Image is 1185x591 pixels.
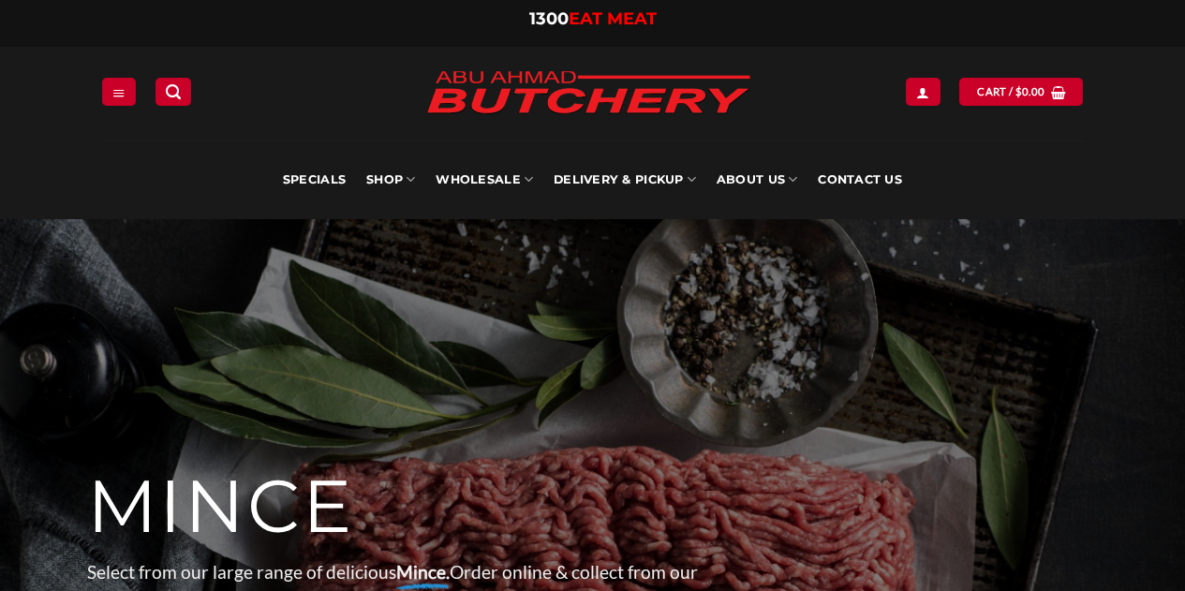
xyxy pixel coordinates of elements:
[283,140,346,219] a: Specials
[410,58,766,129] img: Abu Ahmad Butchery
[717,140,797,219] a: About Us
[1015,85,1045,97] bdi: 0.00
[156,78,191,105] a: Search
[529,8,657,29] a: 1300EAT MEAT
[87,462,354,552] span: MINCE
[102,78,136,105] a: Menu
[906,78,940,105] a: Login
[554,140,696,219] a: Delivery & Pickup
[366,140,415,219] a: SHOP
[1015,83,1022,100] span: $
[436,140,533,219] a: Wholesale
[569,8,657,29] span: EAT MEAT
[959,78,1083,105] a: View cart
[977,83,1044,100] span: Cart /
[396,561,450,583] strong: Mince.
[818,140,902,219] a: Contact Us
[529,8,569,29] span: 1300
